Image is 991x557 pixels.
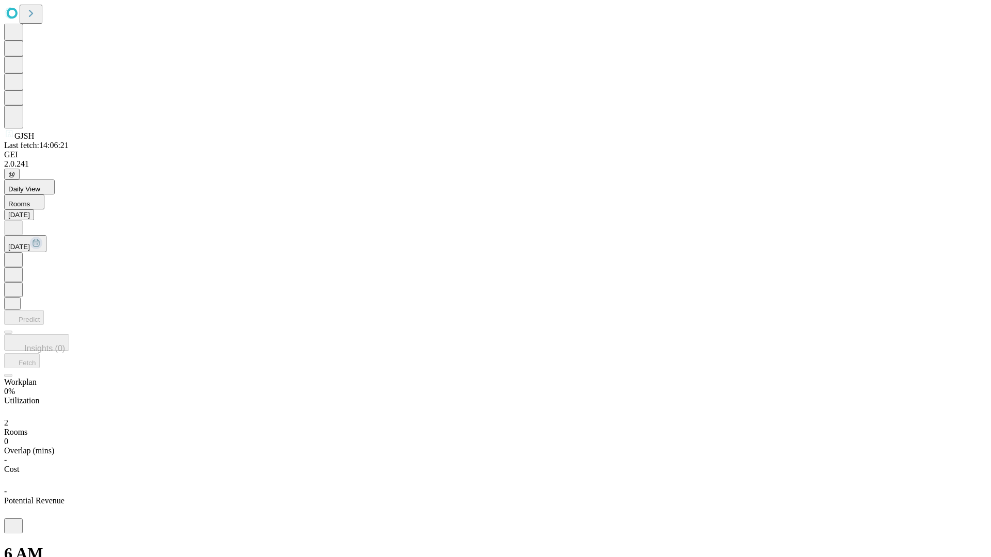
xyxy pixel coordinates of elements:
span: [DATE] [8,243,30,251]
span: Rooms [4,428,27,436]
button: Predict [4,310,44,325]
span: 0 [4,437,8,446]
span: Rooms [8,200,30,208]
button: Rooms [4,194,44,209]
span: 2 [4,418,8,427]
span: - [4,455,7,464]
span: Overlap (mins) [4,446,54,455]
span: 0% [4,387,15,396]
span: Daily View [8,185,40,193]
button: @ [4,169,20,179]
span: - [4,487,7,496]
span: Utilization [4,396,39,405]
button: Fetch [4,353,40,368]
button: [DATE] [4,209,34,220]
span: GJSH [14,132,34,140]
span: Last fetch: 14:06:21 [4,141,69,150]
span: Insights (0) [24,344,65,353]
div: GEI [4,150,987,159]
button: Daily View [4,179,55,194]
button: Insights (0) [4,334,69,351]
button: [DATE] [4,235,46,252]
span: Potential Revenue [4,496,65,505]
span: Cost [4,465,19,473]
span: Workplan [4,378,37,386]
span: @ [8,170,15,178]
div: 2.0.241 [4,159,987,169]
